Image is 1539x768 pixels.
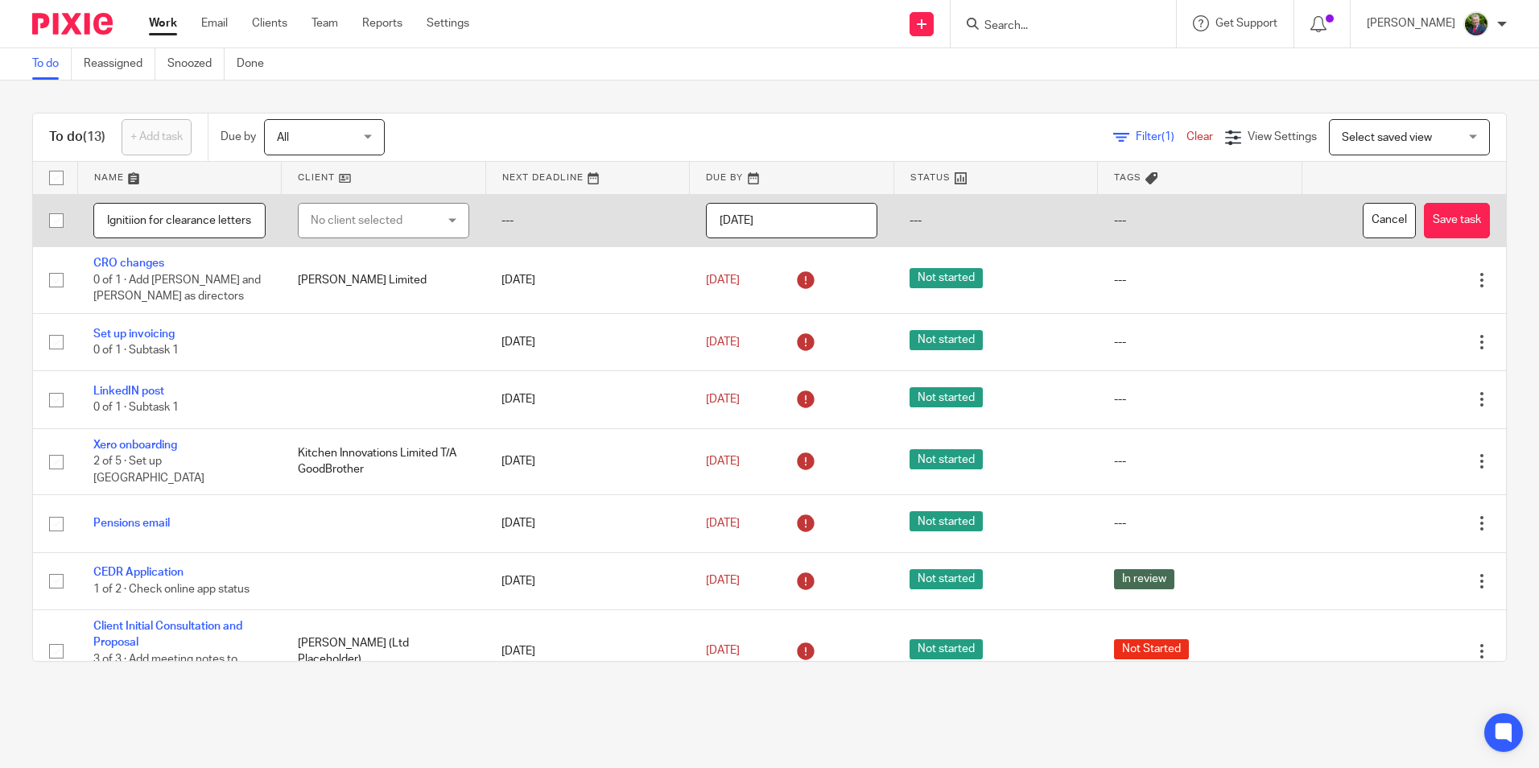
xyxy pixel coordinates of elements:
[1363,203,1416,239] button: Cancel
[93,345,179,356] span: 0 of 1 · Subtask 1
[1114,391,1286,407] div: ---
[485,247,690,313] td: [DATE]
[706,275,740,286] span: [DATE]
[1424,203,1490,239] button: Save task
[485,313,690,370] td: [DATE]
[485,428,690,494] td: [DATE]
[1463,11,1489,37] img: download.png
[910,387,983,407] span: Not started
[93,584,250,595] span: 1 of 2 · Check online app status
[312,15,338,31] a: Team
[122,119,192,155] a: + Add task
[93,621,242,648] a: Client Initial Consultation and Proposal
[706,518,740,529] span: [DATE]
[910,511,983,531] span: Not started
[277,132,289,143] span: All
[1098,194,1302,247] td: ---
[84,48,155,80] a: Reassigned
[362,15,402,31] a: Reports
[282,428,486,494] td: Kitchen Innovations Limited T/A GoodBrother
[93,440,177,451] a: Xero onboarding
[485,552,690,609] td: [DATE]
[282,247,486,313] td: [PERSON_NAME] Limited
[93,654,237,682] span: 3 of 3 · Add meeting notes to [PERSON_NAME]
[1114,453,1286,469] div: ---
[485,609,690,692] td: [DATE]
[93,328,175,340] a: Set up invoicing
[93,275,261,303] span: 0 of 1 · Add [PERSON_NAME] and [PERSON_NAME] as directors
[1114,173,1141,182] span: Tags
[1114,569,1174,589] span: In review
[237,48,276,80] a: Done
[706,337,740,348] span: [DATE]
[893,194,1098,247] td: ---
[1114,272,1286,288] div: ---
[1114,515,1286,531] div: ---
[1136,131,1186,142] span: Filter
[1114,334,1286,350] div: ---
[93,518,170,529] a: Pensions email
[252,15,287,31] a: Clients
[93,386,164,397] a: LinkedIN post
[221,129,256,145] p: Due by
[93,456,204,484] span: 2 of 5 · Set up [GEOGRAPHIC_DATA]
[485,495,690,552] td: [DATE]
[93,203,266,239] input: Task name
[1215,18,1277,29] span: Get Support
[149,15,177,31] a: Work
[83,130,105,143] span: (13)
[427,15,469,31] a: Settings
[49,129,105,146] h1: To do
[910,449,983,469] span: Not started
[706,203,878,239] input: Pick a date
[706,394,740,405] span: [DATE]
[93,403,179,414] span: 0 of 1 · Subtask 1
[1186,131,1213,142] a: Clear
[706,576,740,587] span: [DATE]
[910,569,983,589] span: Not started
[1367,15,1455,31] p: [PERSON_NAME]
[485,371,690,428] td: [DATE]
[910,268,983,288] span: Not started
[32,13,113,35] img: Pixie
[282,609,486,692] td: [PERSON_NAME] (Ltd Placeholder)
[32,48,72,80] a: To do
[485,194,690,247] td: ---
[706,646,740,657] span: [DATE]
[706,456,740,467] span: [DATE]
[1248,131,1317,142] span: View Settings
[910,330,983,350] span: Not started
[311,204,437,237] div: No client selected
[1342,132,1432,143] span: Select saved view
[93,567,184,578] a: CEDR Application
[201,15,228,31] a: Email
[1161,131,1174,142] span: (1)
[1114,639,1189,659] span: Not Started
[983,19,1128,34] input: Search
[93,258,164,269] a: CRO changes
[910,639,983,659] span: Not started
[167,48,225,80] a: Snoozed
